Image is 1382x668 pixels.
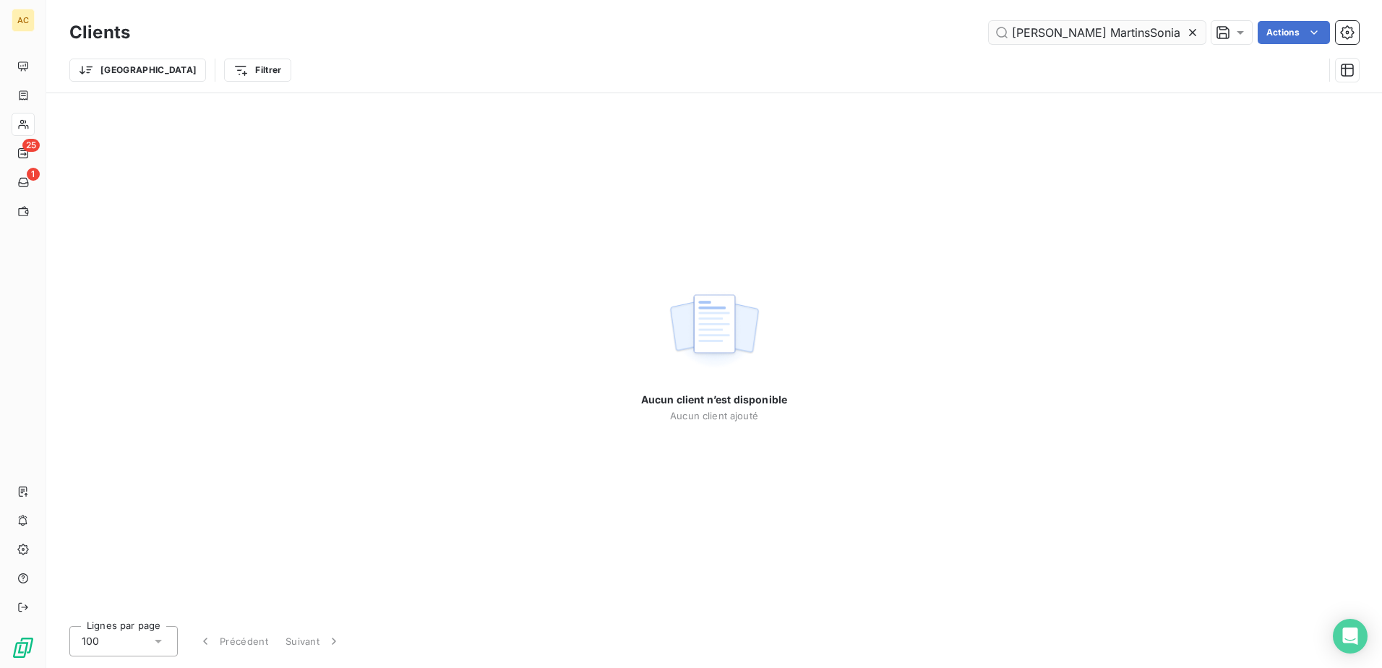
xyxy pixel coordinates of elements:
div: Open Intercom Messenger [1333,619,1368,654]
img: empty state [668,286,760,376]
span: Aucun client ajouté [670,410,758,421]
h3: Clients [69,20,130,46]
button: [GEOGRAPHIC_DATA] [69,59,206,82]
button: Suivant [277,626,350,656]
button: Filtrer [224,59,291,82]
div: AC [12,9,35,32]
button: Actions [1258,21,1330,44]
button: Précédent [189,626,277,656]
span: Aucun client n’est disponible [641,393,787,407]
input: Rechercher [989,21,1206,44]
span: 100 [82,634,99,648]
span: 1 [27,168,40,181]
img: Logo LeanPay [12,636,35,659]
span: 25 [22,139,40,152]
